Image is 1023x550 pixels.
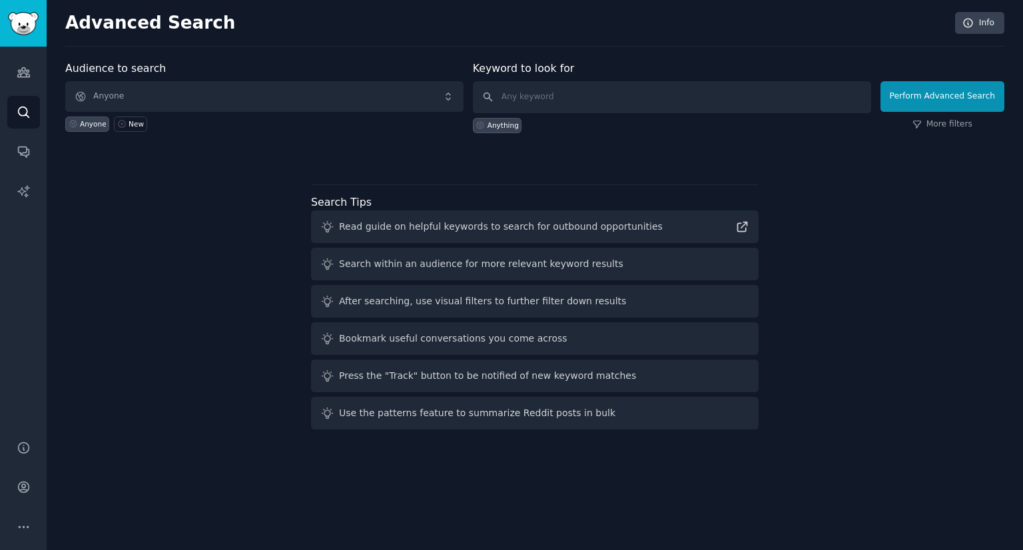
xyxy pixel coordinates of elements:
div: New [129,119,144,129]
div: Read guide on helpful keywords to search for outbound opportunities [339,220,663,234]
label: Audience to search [65,62,166,75]
div: Use the patterns feature to summarize Reddit posts in bulk [339,406,615,420]
a: New [114,117,147,132]
div: Press the "Track" button to be notified of new keyword matches [339,369,636,383]
a: Info [955,12,1004,35]
button: Anyone [65,81,464,112]
label: Search Tips [311,196,372,208]
a: More filters [912,119,972,131]
div: Search within an audience for more relevant keyword results [339,257,623,271]
div: Anyone [80,119,107,129]
img: GummySearch logo [8,12,39,35]
div: Bookmark useful conversations you come across [339,332,567,346]
div: Anything [488,121,519,130]
input: Any keyword [473,81,871,113]
button: Perform Advanced Search [880,81,1004,112]
h2: Advanced Search [65,13,948,34]
label: Keyword to look for [473,62,575,75]
div: After searching, use visual filters to further filter down results [339,294,626,308]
